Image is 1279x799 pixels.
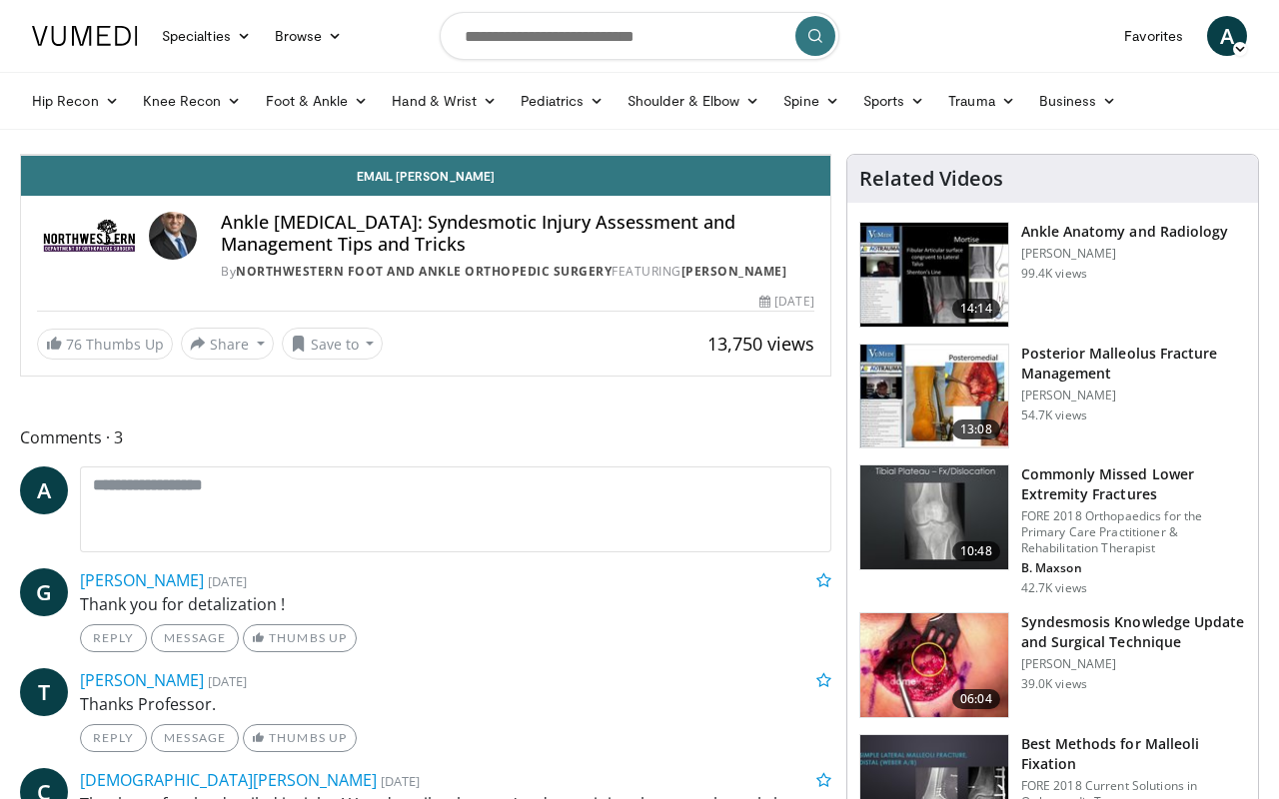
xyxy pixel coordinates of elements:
a: Foot & Ankle [254,81,381,121]
span: 76 [66,335,82,354]
h3: Posterior Malleolus Fracture Management [1021,344,1246,384]
small: [DATE] [208,672,247,690]
span: 13,750 views [707,332,814,356]
a: G [20,568,68,616]
p: 99.4K views [1021,266,1087,282]
p: 39.0K views [1021,676,1087,692]
a: [PERSON_NAME] [80,669,204,691]
p: [PERSON_NAME] [1021,246,1229,262]
h3: Syndesmosis Knowledge Update and Surgical Technique [1021,612,1246,652]
a: Northwestern Foot and Ankle Orthopedic Surgery [236,263,612,280]
a: Pediatrics [509,81,616,121]
video-js: Video Player [21,155,830,156]
a: Spine [771,81,850,121]
a: Reply [80,724,147,752]
a: Message [151,724,239,752]
a: [DEMOGRAPHIC_DATA][PERSON_NAME] [80,769,377,791]
small: [DATE] [381,772,420,790]
img: VuMedi Logo [32,26,138,46]
a: A [20,466,68,514]
a: 76 Thumbs Up [37,329,173,360]
a: T [20,668,68,716]
p: [PERSON_NAME] [1021,388,1246,403]
a: Reply [80,624,147,652]
span: 14:14 [952,299,1000,319]
a: 14:14 Ankle Anatomy and Radiology [PERSON_NAME] 99.4K views [859,222,1246,328]
h4: Related Videos [859,167,1003,191]
button: Share [181,328,274,360]
p: FORE 2018 Orthopaedics for the Primary Care Practitioner & Rehabilitation Therapist [1021,508,1246,556]
h3: Ankle Anatomy and Radiology [1021,222,1229,242]
a: Email [PERSON_NAME] [21,156,830,196]
p: [PERSON_NAME] [1021,656,1246,672]
p: Thanks Professor. [80,692,831,716]
a: Shoulder & Elbow [616,81,771,121]
img: XzOTlMlQSGUnbGTX4xMDoxOjBzMTt2bJ.150x105_q85_crop-smart_upscale.jpg [860,613,1008,717]
a: Business [1027,81,1129,121]
a: [PERSON_NAME] [681,263,787,280]
span: 10:48 [952,541,1000,561]
a: Thumbs Up [243,724,356,752]
div: [DATE] [759,293,813,311]
p: B. Maxson [1021,560,1246,576]
div: By FEATURING [221,263,813,281]
img: Avatar [149,212,197,260]
h4: Ankle [MEDICAL_DATA]: Syndesmotic Injury Assessment and Management Tips and Tricks [221,212,813,255]
p: Thank you for detalization ! [80,592,831,616]
p: 42.7K views [1021,580,1087,596]
small: [DATE] [208,572,247,590]
img: 50e07c4d-707f-48cd-824d-a6044cd0d074.150x105_q85_crop-smart_upscale.jpg [860,345,1008,448]
input: Search topics, interventions [440,12,839,60]
img: Northwestern Foot and Ankle Orthopedic Surgery [37,212,141,260]
a: Hand & Wrist [380,81,509,121]
a: 13:08 Posterior Malleolus Fracture Management [PERSON_NAME] 54.7K views [859,344,1246,449]
a: 10:48 Commonly Missed Lower Extremity Fractures FORE 2018 Orthopaedics for the Primary Care Pract... [859,464,1246,596]
a: Hip Recon [20,81,131,121]
a: Sports [851,81,937,121]
a: Specialties [150,16,263,56]
a: 06:04 Syndesmosis Knowledge Update and Surgical Technique [PERSON_NAME] 39.0K views [859,612,1246,718]
a: Message [151,624,239,652]
h3: Commonly Missed Lower Extremity Fractures [1021,464,1246,504]
a: Knee Recon [131,81,254,121]
h3: Best Methods for Malleoli Fixation [1021,734,1246,774]
img: 4aa379b6-386c-4fb5-93ee-de5617843a87.150x105_q85_crop-smart_upscale.jpg [860,465,1008,569]
a: Trauma [936,81,1027,121]
a: [PERSON_NAME] [80,569,204,591]
a: A [1207,16,1247,56]
button: Save to [282,328,384,360]
a: Favorites [1112,16,1195,56]
span: 06:04 [952,689,1000,709]
span: 13:08 [952,419,1000,439]
a: Browse [263,16,355,56]
a: Thumbs Up [243,624,356,652]
span: Comments 3 [20,424,831,450]
img: d079e22e-f623-40f6-8657-94e85635e1da.150x105_q85_crop-smart_upscale.jpg [860,223,1008,327]
p: 54.7K views [1021,407,1087,423]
